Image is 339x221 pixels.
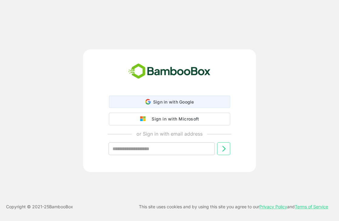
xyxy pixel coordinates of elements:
[136,130,203,137] p: or Sign in with email address
[125,61,214,81] img: bamboobox
[295,204,328,209] a: Terms of Service
[153,99,194,104] span: Sign in with Google
[109,96,230,108] div: Sign in with Google
[109,113,230,125] button: Sign in with Microsoft
[149,115,199,123] div: Sign in with Microsoft
[259,204,287,209] a: Privacy Policy
[140,116,149,122] img: google
[139,203,328,210] p: This site uses cookies and by using this site you agree to our and
[6,203,73,210] p: Copyright © 2021- 25 BambooBox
